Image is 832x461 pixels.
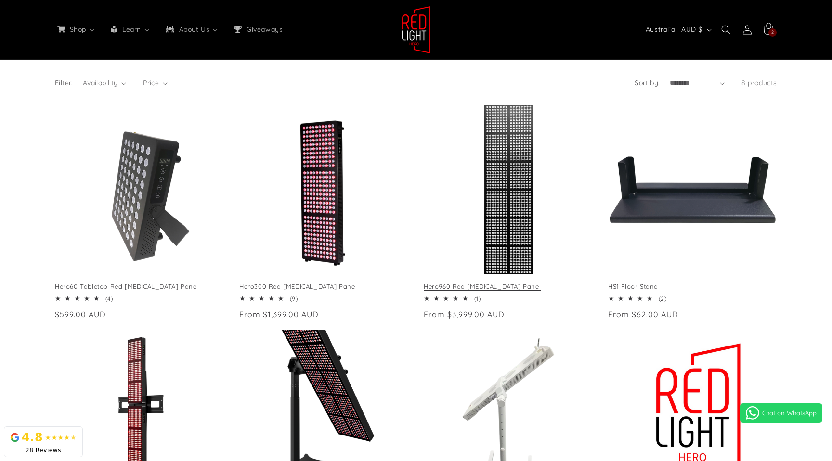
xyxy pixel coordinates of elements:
[640,21,715,39] button: Australia | AUD $
[239,282,408,291] a: Hero300 Red [MEDICAL_DATA] Panel
[646,25,702,35] span: Australia | AUD $
[608,282,777,291] a: HS1 Floor Stand
[245,25,284,34] span: Giveaways
[771,28,774,37] span: 2
[424,282,593,291] a: Hero960 Red [MEDICAL_DATA] Panel
[55,78,73,88] h2: Filter:
[398,2,434,57] a: Red Light Hero
[103,19,157,39] a: Learn
[762,409,817,417] span: Chat on WhatsApp
[143,78,159,87] span: Price
[635,78,660,87] label: Sort by:
[83,78,118,87] span: Availability
[177,25,211,34] span: About Us
[740,403,822,423] a: Chat on WhatsApp
[55,282,224,291] a: Hero60 Tabletop Red [MEDICAL_DATA] Panel
[741,78,777,87] span: 8 products
[143,78,168,88] summary: Price
[120,25,142,34] span: Learn
[83,78,126,88] summary: Availability (0 selected)
[157,19,226,39] a: About Us
[49,19,103,39] a: Shop
[226,19,289,39] a: Giveaways
[402,6,430,54] img: Red Light Hero
[715,19,737,40] summary: Search
[68,25,87,34] span: Shop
